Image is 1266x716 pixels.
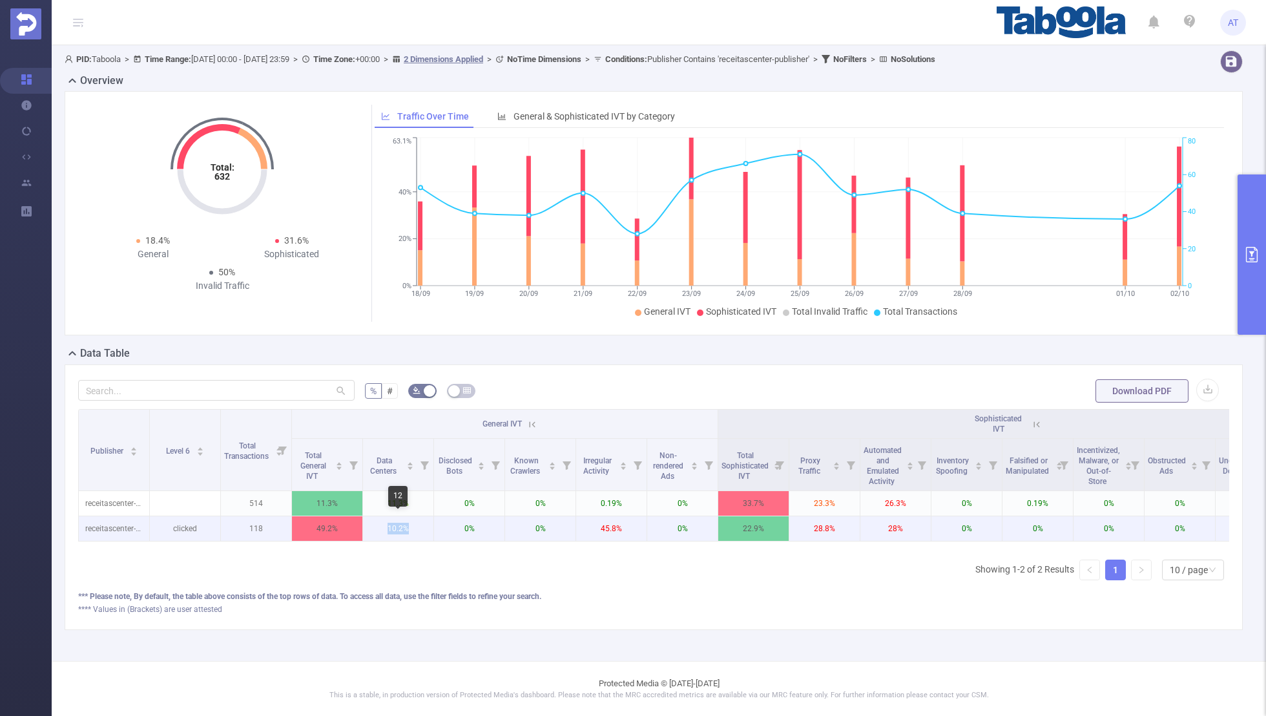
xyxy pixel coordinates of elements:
div: Sort [1125,460,1132,468]
div: Sort [130,445,138,453]
tspan: 40 [1188,208,1196,216]
li: Showing 1-2 of 2 Results [975,560,1074,580]
input: Search... [78,380,355,401]
p: 22.9% [718,516,789,541]
span: Total Transactions [883,306,957,317]
i: icon: left [1086,566,1094,574]
tspan: Total: [211,162,234,173]
span: General IVT [644,306,690,317]
div: Sort [196,445,204,453]
p: 514 [221,491,291,516]
i: Filter menu [486,439,504,490]
p: receitascenter-publisher [79,491,149,516]
i: Filter menu [557,439,576,490]
p: 0% [1002,516,1073,541]
p: This is a stable, in production version of Protected Media's dashboard. Please note that the MRC ... [84,690,1234,701]
tspan: 02/10 [1170,290,1188,298]
i: icon: caret-down [549,465,556,469]
li: 1 [1105,560,1126,580]
span: Total Sophisticated IVT [721,451,769,481]
b: No Time Dimensions [507,54,581,64]
p: 28% [860,516,931,541]
i: icon: caret-up [691,460,698,464]
i: icon: caret-down [833,465,840,469]
span: Taboola [DATE] 00:00 - [DATE] 23:59 +00:00 [65,54,935,64]
tspan: 25/09 [791,290,809,298]
a: 1 [1106,560,1125,580]
span: Undisclosed Detection [1219,456,1261,476]
tspan: 63.1% [393,138,411,146]
div: Sort [548,460,556,468]
span: Publisher Contains 'receitascenter-publisher' [605,54,809,64]
div: Sophisticated [222,247,361,261]
tspan: 26/09 [844,290,863,298]
p: 33.7% [718,491,789,516]
b: Time Zone: [313,54,355,64]
i: Filter menu [1055,439,1073,490]
tspan: 23/09 [682,290,701,298]
i: icon: caret-down [130,450,137,454]
i: Filter menu [273,410,291,490]
footer: Protected Media © [DATE]-[DATE] [52,661,1266,716]
i: icon: caret-up [336,460,343,464]
span: Total Invalid Traffic [792,306,867,317]
tspan: 60 [1188,171,1196,179]
tspan: 28/09 [953,290,971,298]
tspan: 19/09 [465,290,484,298]
i: icon: caret-up [833,460,840,464]
i: icon: down [1209,566,1216,575]
span: Irregular Activity [583,456,612,476]
img: Protected Media [10,8,41,39]
span: Obstructed Ads [1148,456,1186,476]
span: Automated and Emulated Activity [864,446,902,486]
span: Non-rendered Ads [653,451,683,481]
i: icon: caret-down [336,465,343,469]
tspan: 20/09 [519,290,538,298]
span: 18.4% [145,235,170,246]
span: Sophisticated IVT [975,414,1022,434]
i: icon: caret-down [1125,465,1132,469]
p: 45.8% [576,516,647,541]
i: icon: caret-up [478,460,485,464]
p: 11.3% [292,491,362,516]
span: > [121,54,133,64]
span: General & Sophisticated IVT by Category [514,111,675,121]
span: Data Centers [370,456,399,476]
tspan: 0 [1188,282,1192,290]
i: Filter menu [984,439,1002,490]
span: % [370,386,377,396]
div: Sort [690,460,698,468]
i: icon: bg-colors [413,386,420,394]
p: 28.8% [789,516,860,541]
i: icon: caret-up [975,460,982,464]
div: Invalid Traffic [153,279,292,293]
div: Sort [906,460,914,468]
span: Total General IVT [300,451,326,481]
span: Total Transactions [224,441,271,461]
span: > [809,54,822,64]
tspan: 80 [1188,138,1196,146]
i: icon: caret-up [1125,460,1132,464]
tspan: 27/09 [898,290,917,298]
p: 0% [931,516,1002,541]
i: icon: table [463,386,471,394]
i: icon: caret-down [478,465,485,469]
p: 0% [1074,516,1144,541]
span: # [387,386,393,396]
p: 0% [647,491,718,516]
i: Filter menu [1197,439,1215,490]
i: icon: caret-down [906,465,913,469]
span: Level 6 [166,447,192,456]
p: 10.2% [363,516,433,541]
p: 0% [434,516,504,541]
span: Inventory Spoofing [936,456,970,476]
b: No Filters [833,54,867,64]
i: icon: right [1137,566,1145,574]
i: Filter menu [415,439,433,490]
b: No Solutions [891,54,935,64]
div: Sort [975,460,982,468]
i: icon: caret-up [620,460,627,464]
span: 31.6% [284,235,309,246]
li: Previous Page [1079,560,1100,580]
span: > [380,54,392,64]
